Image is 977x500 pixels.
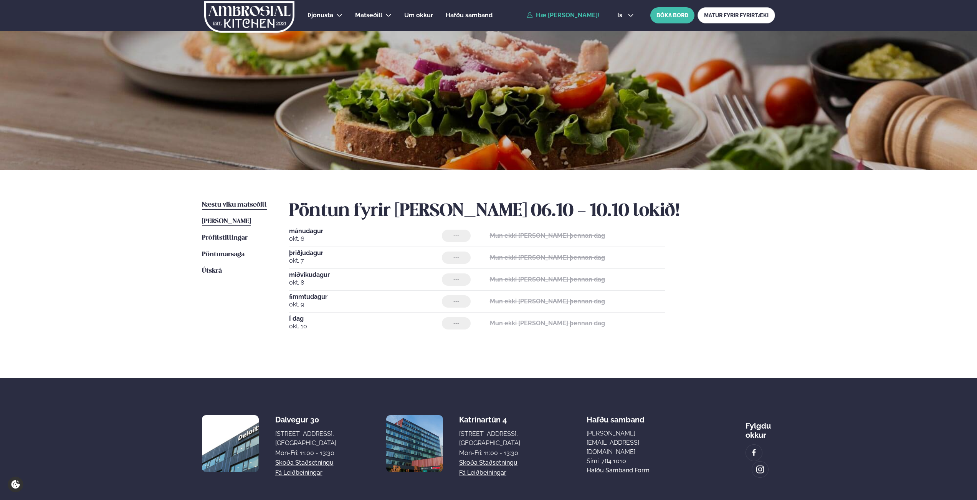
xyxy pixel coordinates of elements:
[202,200,267,210] a: Næstu viku matseðill
[202,235,248,241] span: Prófílstillingar
[459,415,520,424] div: Katrínartún 4
[490,298,605,305] strong: Mun ekki [PERSON_NAME] þennan dag
[650,7,694,23] button: BÓKA BORÐ
[490,232,605,239] strong: Mun ekki [PERSON_NAME] þennan dag
[453,276,459,283] span: ---
[202,233,248,243] a: Prófílstillingar
[587,409,645,424] span: Hafðu samband
[752,462,768,478] a: image alt
[289,300,442,309] span: okt. 9
[355,12,382,19] span: Matseðill
[275,449,336,458] div: Mon-Fri: 11:00 - 13:30
[289,294,442,300] span: fimmtudagur
[202,218,251,225] span: [PERSON_NAME]
[490,254,605,261] strong: Mun ekki [PERSON_NAME] þennan dag
[202,202,267,208] span: Næstu viku matseðill
[453,320,459,326] span: ---
[453,298,459,305] span: ---
[459,429,520,448] div: [STREET_ADDRESS], [GEOGRAPHIC_DATA]
[587,466,650,475] a: Hafðu samband form
[202,267,222,276] a: Útskrá
[587,457,679,466] p: Sími: 784 1010
[459,449,520,458] div: Mon-Fri: 11:00 - 13:30
[289,316,442,322] span: Í dag
[490,276,605,283] strong: Mun ekki [PERSON_NAME] þennan dag
[459,458,517,467] a: Skoða staðsetningu
[698,7,775,23] a: MATUR FYRIR FYRIRTÆKI
[202,415,259,472] img: image alt
[202,268,222,274] span: Útskrá
[750,448,758,457] img: image alt
[289,322,442,331] span: okt. 10
[307,12,333,19] span: Þjónusta
[202,250,245,259] a: Pöntunarsaga
[289,200,775,222] h2: Pöntun fyrir [PERSON_NAME] 06.10 - 10.10 lokið!
[275,429,336,448] div: [STREET_ADDRESS], [GEOGRAPHIC_DATA]
[527,12,600,19] a: Hæ [PERSON_NAME]!
[275,458,334,467] a: Skoða staðsetningu
[275,468,322,477] a: Fá leiðbeiningar
[611,12,640,18] button: is
[446,12,493,19] span: Hafðu samband
[289,250,442,256] span: þriðjudagur
[746,415,775,440] div: Fylgdu okkur
[355,11,382,20] a: Matseðill
[386,415,443,472] img: image alt
[746,445,762,461] a: image alt
[307,11,333,20] a: Þjónusta
[453,255,459,261] span: ---
[404,12,433,19] span: Um okkur
[459,468,506,477] a: Fá leiðbeiningar
[289,256,442,265] span: okt. 7
[446,11,493,20] a: Hafðu samband
[404,11,433,20] a: Um okkur
[275,415,336,424] div: Dalvegur 30
[289,228,442,234] span: mánudagur
[587,429,679,457] a: [PERSON_NAME][EMAIL_ADDRESS][DOMAIN_NAME]
[289,234,442,243] span: okt. 6
[289,272,442,278] span: miðvikudagur
[289,278,442,287] span: okt. 8
[8,477,23,492] a: Cookie settings
[202,217,251,226] a: [PERSON_NAME]
[756,465,764,474] img: image alt
[617,12,625,18] span: is
[203,1,295,33] img: logo
[202,251,245,258] span: Pöntunarsaga
[453,233,459,239] span: ---
[490,320,605,327] strong: Mun ekki [PERSON_NAME] þennan dag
